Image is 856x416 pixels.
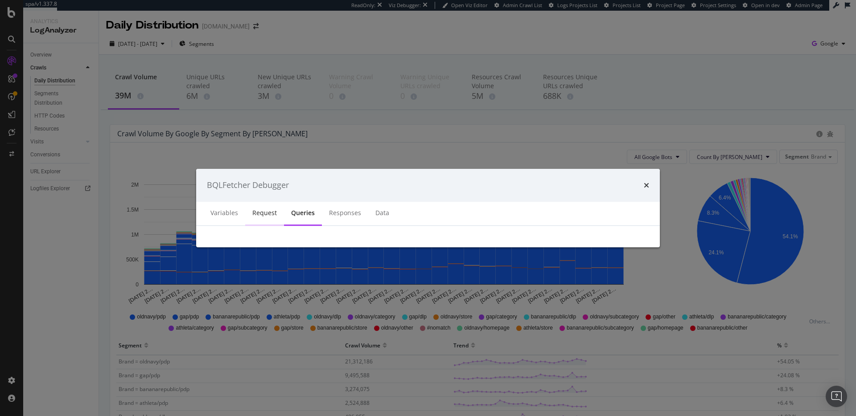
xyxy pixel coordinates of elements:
div: BQLFetcher Debugger [207,179,289,191]
div: modal [196,169,660,247]
div: Open Intercom Messenger [826,386,847,407]
div: times [644,179,649,191]
div: Request [252,208,277,217]
div: Responses [329,208,361,217]
div: Queries [291,208,315,217]
div: Variables [210,208,238,217]
div: Data [375,208,389,217]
